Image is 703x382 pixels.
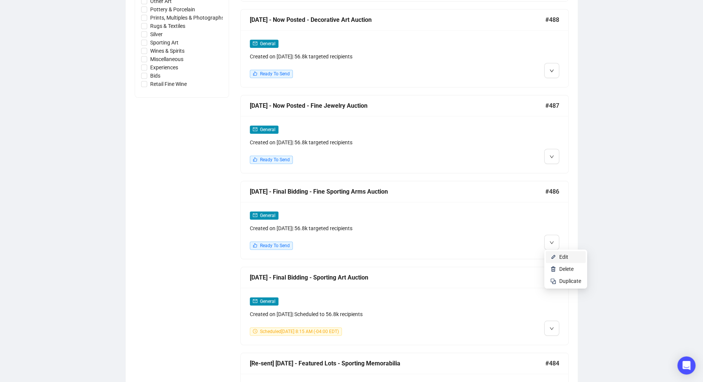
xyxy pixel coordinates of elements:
[240,181,569,259] a: [DATE] - Final Bidding - Fine Sporting Arms Auction#486mailGeneralCreated on [DATE]| 56.8k target...
[545,15,559,24] span: #488
[240,9,569,87] a: [DATE] - Now Posted - Decorative Art Auction#488mailGeneralCreated on [DATE]| 56.8k targeted reci...
[545,187,559,196] span: #486
[147,5,198,14] span: Pottery & Porcelain
[253,157,257,162] span: like
[250,187,545,196] div: [DATE] - Final Bidding - Fine Sporting Arms Auction
[147,22,188,30] span: Rugs & Textiles
[147,38,182,47] span: Sporting Art
[260,243,290,248] span: Ready To Send
[147,72,163,80] span: Bids
[250,15,545,24] div: [DATE] - Now Posted - Decorative Art Auction
[260,71,290,76] span: Ready To Send
[545,101,559,110] span: #487
[147,47,188,55] span: Wines & Spirits
[147,30,166,38] span: Silver
[549,326,554,331] span: down
[253,243,257,248] span: like
[260,127,275,132] span: General
[147,80,190,88] span: Retail Fine Wine
[253,213,257,217] span: mail
[559,254,568,260] span: Edit
[250,101,545,110] div: [DATE] - Now Posted - Fine Jewelry Auction
[260,329,339,334] span: Scheduled [DATE] 8:15 AM (-04:00 EDT)
[253,41,257,46] span: mail
[559,278,581,284] span: Duplicate
[250,52,481,61] div: Created on [DATE] | 56.8k targeted recipients
[550,278,556,284] img: svg+xml;base64,PHN2ZyB4bWxucz0iaHR0cDovL3d3dy53My5vcmcvMjAwMC9zdmciIHdpZHRoPSIyNCIgaGVpZ2h0PSIyNC...
[559,266,574,272] span: Delete
[250,273,545,282] div: [DATE] - Final Bidding - Sporting Art Auction
[240,267,569,345] a: [DATE] - Final Bidding - Sporting Art Auction#485mailGeneralCreated on [DATE]| Scheduled to 56.8k...
[250,359,545,368] div: [Re-sent] [DATE] - Featured Lots - Sporting Memorabilia
[250,138,481,147] div: Created on [DATE] | 56.8k targeted recipients
[240,95,569,173] a: [DATE] - Now Posted - Fine Jewelry Auction#487mailGeneralCreated on [DATE]| 56.8k targeted recipi...
[253,127,257,131] span: mail
[260,41,275,46] span: General
[250,310,481,318] div: Created on [DATE] | Scheduled to 56.8k recipients
[253,71,257,76] span: like
[260,213,275,218] span: General
[250,224,481,232] div: Created on [DATE] | 56.8k targeted recipients
[147,63,181,72] span: Experiences
[147,55,186,63] span: Miscellaneous
[677,356,695,374] div: Open Intercom Messenger
[260,157,290,162] span: Ready To Send
[253,329,257,333] span: clock-circle
[550,254,556,260] img: svg+xml;base64,PHN2ZyB4bWxucz0iaHR0cDovL3d3dy53My5vcmcvMjAwMC9zdmciIHhtbG5zOnhsaW5rPSJodHRwOi8vd3...
[260,299,275,304] span: General
[147,14,227,22] span: Prints, Multiples & Photographs
[549,240,554,245] span: down
[549,69,554,73] span: down
[253,299,257,303] span: mail
[545,359,559,368] span: #484
[550,266,556,272] img: svg+xml;base64,PHN2ZyB4bWxucz0iaHR0cDovL3d3dy53My5vcmcvMjAwMC9zdmciIHhtbG5zOnhsaW5rPSJodHRwOi8vd3...
[549,154,554,159] span: down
